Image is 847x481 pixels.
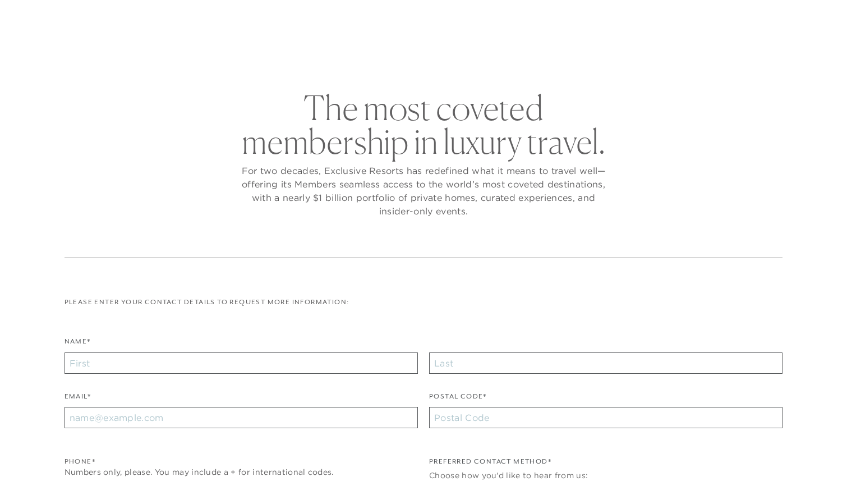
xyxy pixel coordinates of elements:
a: Member Login [727,12,782,22]
input: Last [429,352,782,374]
a: The Collection [294,36,380,68]
a: Community [484,36,552,68]
label: Name* [65,336,91,352]
div: Phone* [65,456,418,467]
p: Please enter your contact details to request more information: [65,297,783,308]
input: Postal Code [429,407,782,428]
div: Numbers only, please. You may include a + for international codes. [65,466,418,478]
h2: The most coveted membership in luxury travel. [238,91,609,158]
a: Membership [397,36,467,68]
legend: Preferred Contact Method* [429,456,551,473]
a: Get Started [35,12,84,22]
p: For two decades, Exclusive Resorts has redefined what it means to travel well—offering its Member... [238,164,609,218]
label: Postal Code* [429,391,487,407]
label: Email* [65,391,91,407]
input: name@example.com [65,407,418,428]
input: First [65,352,418,374]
